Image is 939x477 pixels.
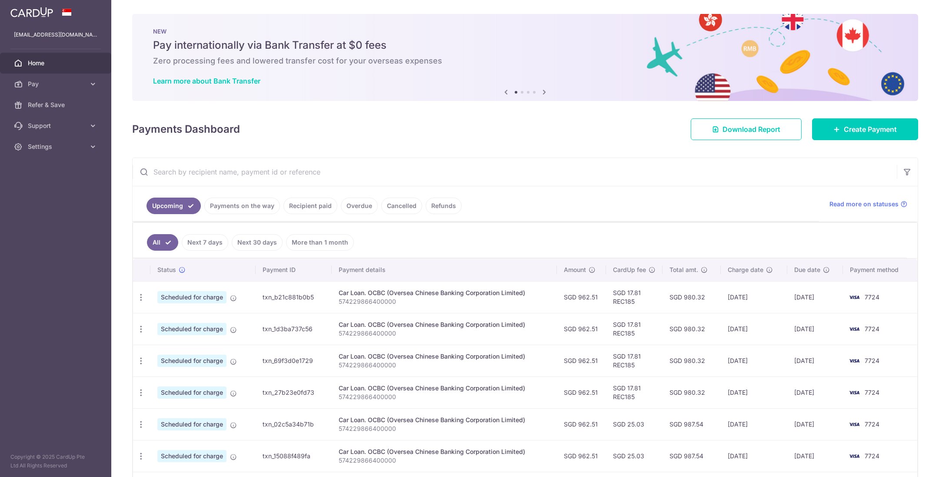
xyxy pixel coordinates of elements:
span: Status [157,265,176,274]
a: Next 7 days [182,234,228,251]
td: SGD 962.51 [557,281,606,313]
span: Charge date [728,265,763,274]
p: [EMAIL_ADDRESS][DOMAIN_NAME] [14,30,97,39]
span: 7724 [865,325,879,333]
span: Scheduled for charge [157,323,226,335]
a: Upcoming [147,198,201,214]
td: txn_02c5a34b71b [256,408,332,440]
span: Scheduled for charge [157,386,226,399]
span: Refer & Save [28,101,85,109]
th: Payment ID [256,259,332,281]
h4: Payments Dashboard [132,121,240,137]
p: 574229866400000 [339,297,550,306]
a: Next 30 days [232,234,283,251]
td: txn_15088f489fa [256,440,332,472]
span: 7724 [865,293,879,301]
span: 7724 [865,357,879,364]
td: SGD 962.51 [557,408,606,440]
p: 574229866400000 [339,424,550,433]
a: Cancelled [381,198,422,214]
td: SGD 962.51 [557,376,606,408]
a: Refunds [426,198,462,214]
td: txn_27b23e0fd73 [256,376,332,408]
th: Payment method [843,259,917,281]
td: SGD 987.54 [663,440,721,472]
td: SGD 17.81 REC185 [606,345,663,376]
td: [DATE] [721,345,787,376]
td: SGD 987.54 [663,408,721,440]
a: Create Payment [812,118,918,140]
p: 574229866400000 [339,361,550,370]
span: Pay [28,80,85,88]
a: Recipient paid [283,198,337,214]
span: Amount [564,265,586,274]
td: SGD 980.32 [663,376,721,408]
a: Learn more about Bank Transfer [153,77,260,85]
td: [DATE] [787,408,843,440]
img: CardUp [10,7,53,17]
span: Support [28,121,85,130]
span: Scheduled for charge [157,355,226,367]
img: Bank Card [846,451,863,461]
a: More than 1 month [286,234,354,251]
h5: Pay internationally via Bank Transfer at $0 fees [153,38,897,52]
td: txn_69f3d0e1729 [256,345,332,376]
td: SGD 17.81 REC185 [606,376,663,408]
th: Payment details [332,259,557,281]
span: Total amt. [669,265,698,274]
div: Car Loan. OCBC (Oversea Chinese Banking Corporation Limited) [339,289,550,297]
a: Download Report [691,118,802,140]
p: 574229866400000 [339,456,550,465]
td: SGD 980.32 [663,281,721,313]
td: SGD 962.51 [557,345,606,376]
td: [DATE] [787,281,843,313]
span: Scheduled for charge [157,291,226,303]
p: NEW [153,28,897,35]
img: Bank Card [846,356,863,366]
td: SGD 962.51 [557,440,606,472]
span: Download Report [723,124,780,134]
td: [DATE] [721,313,787,345]
td: [DATE] [787,440,843,472]
td: [DATE] [721,281,787,313]
td: SGD 25.03 [606,440,663,472]
div: Car Loan. OCBC (Oversea Chinese Banking Corporation Limited) [339,416,550,424]
td: SGD 962.51 [557,313,606,345]
span: Due date [794,265,820,274]
div: Car Loan. OCBC (Oversea Chinese Banking Corporation Limited) [339,352,550,361]
a: Overdue [341,198,378,214]
p: 574229866400000 [339,393,550,401]
td: [DATE] [787,313,843,345]
td: SGD 980.32 [663,345,721,376]
img: Bank Card [846,324,863,334]
h6: Zero processing fees and lowered transfer cost for your overseas expenses [153,56,897,66]
img: Bank Card [846,292,863,302]
a: Payments on the way [204,198,280,214]
span: Read more on statuses [829,200,899,208]
a: All [147,234,178,251]
span: 7724 [865,420,879,428]
span: Scheduled for charge [157,418,226,430]
td: [DATE] [787,376,843,408]
td: SGD 980.32 [663,313,721,345]
span: CardUp fee [613,265,646,274]
td: [DATE] [721,440,787,472]
p: 574229866400000 [339,329,550,338]
span: 7724 [865,389,879,396]
td: [DATE] [787,345,843,376]
div: Car Loan. OCBC (Oversea Chinese Banking Corporation Limited) [339,320,550,329]
img: Bank Card [846,419,863,430]
div: Car Loan. OCBC (Oversea Chinese Banking Corporation Limited) [339,384,550,393]
input: Search by recipient name, payment id or reference [133,158,897,186]
img: Bank transfer banner [132,14,918,101]
img: Bank Card [846,387,863,398]
td: txn_b21c881b0b5 [256,281,332,313]
td: [DATE] [721,376,787,408]
td: SGD 17.81 REC185 [606,313,663,345]
td: txn_1d3ba737c56 [256,313,332,345]
span: 7724 [865,452,879,460]
td: SGD 25.03 [606,408,663,440]
td: SGD 17.81 REC185 [606,281,663,313]
a: Read more on statuses [829,200,907,208]
div: Car Loan. OCBC (Oversea Chinese Banking Corporation Limited) [339,447,550,456]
